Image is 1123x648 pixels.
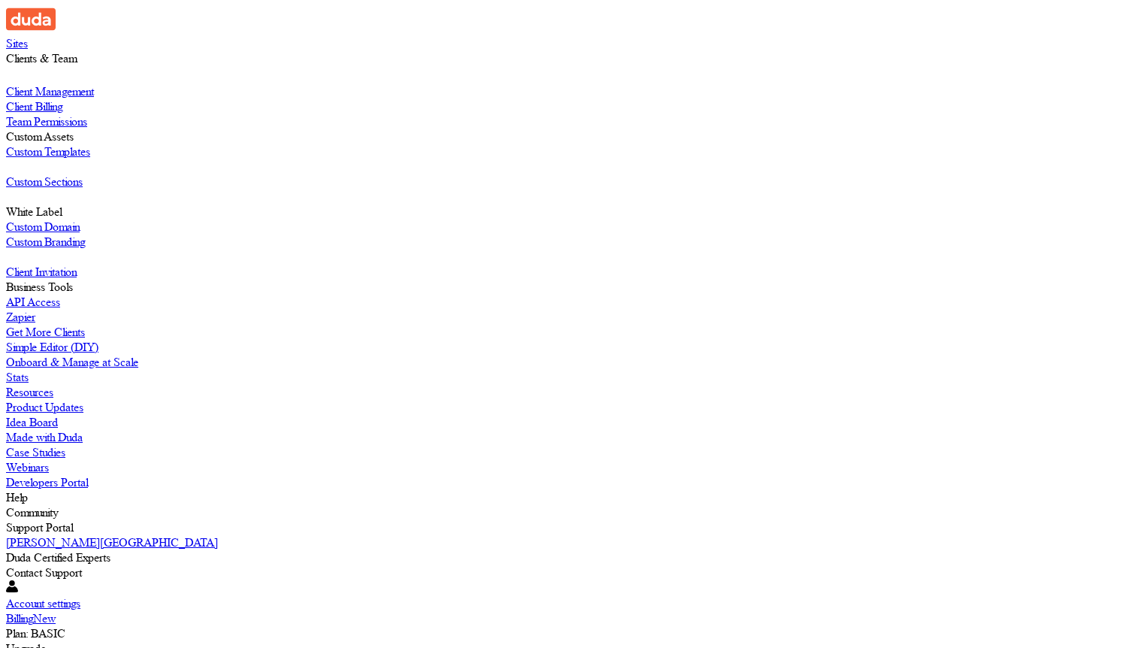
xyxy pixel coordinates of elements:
label: Developers Portal [6,475,88,489]
label: Custom Branding [6,235,85,249]
label: Custom Assets [6,129,74,144]
label: Plan: BASIC [6,626,65,640]
label: Resources [6,385,53,399]
label: Custom Templates [6,144,90,159]
label: Account settings [6,596,80,610]
label: Product Updates [6,400,83,414]
label: Case Studies [6,445,65,459]
label: Idea Board [6,415,58,429]
label: Simple Editor (DIY) [6,340,98,354]
label: API Access [6,295,60,309]
label: White Label [6,204,62,219]
label: Support Portal [6,520,73,534]
label: Help [6,490,28,504]
label: Webinars [6,460,49,474]
label: Custom Domain [6,220,80,234]
label: Client Invitation [6,265,77,279]
a: Resources [6,385,1117,400]
label: Get More Clients [6,325,85,339]
label: Team Permissions [6,114,87,129]
label: Client Billing [6,99,62,114]
span: New [33,611,56,625]
a: BillingNew [6,611,56,625]
label: Sites [6,36,28,50]
label: Contact Support [6,565,82,580]
label: Business Tools [6,280,73,294]
label: Onboard & Manage at Scale [6,355,138,369]
label: Client Management [6,84,94,98]
label: Zapier [6,310,35,324]
label: Community [6,505,58,519]
label: Billing [6,611,33,625]
label: Clients & Team [6,51,77,65]
label: Made with Duda [6,430,83,444]
label: [PERSON_NAME][GEOGRAPHIC_DATA] [6,535,218,550]
label: Duda Certified Experts [6,550,110,565]
label: Custom Sections [6,174,83,189]
label: Stats [6,370,29,384]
